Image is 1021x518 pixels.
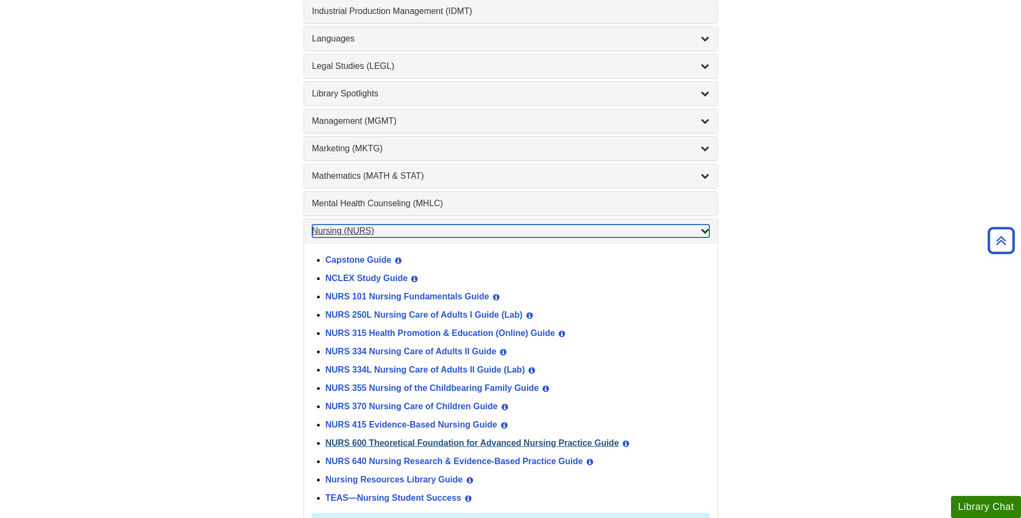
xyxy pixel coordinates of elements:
button: Library Chat [951,496,1021,518]
a: Industrial Production Management (IDMT) [312,5,709,18]
a: Mathematics (MATH & STAT) [312,170,709,183]
a: Nursing (NURS) [312,225,709,237]
a: Back to Top [984,233,1018,248]
a: TEAS—Nursing Student Success [326,493,462,502]
a: Capstone Guide [326,255,392,264]
a: NURS 334L Nursing Care of Adults II Guide (Lab) [326,365,525,374]
a: NURS 415 Evidence-Based Nursing Guide [326,420,497,429]
a: NCLEX Study Guide [326,274,408,283]
a: NURS 370 Nursing Care of Children Guide [326,402,498,411]
a: NURS 640 Nursing Research & Evidence-Based Practice Guide [326,457,583,466]
a: NURS 250L Nursing Care of Adults I Guide (Lab) [326,310,523,319]
a: NURS 315 Health Promotion & Education (Online) Guide [326,328,555,338]
a: Mental Health Counseling (MHLC) [312,197,709,210]
a: Nursing Resources Library Guide [326,475,463,484]
a: NURS 600 Theoretical Foundation for Advanced Nursing Practice Guide [326,438,619,447]
a: NURS 101 Nursing Fundamentals Guide [326,292,489,301]
a: NURS 334 Nursing Care of Adults II Guide [326,347,497,356]
a: NURS 355 Nursing of the Childbearing Family Guide [326,383,539,393]
a: Legal Studies (LEGL) [312,60,709,73]
a: Library Spotlights [312,87,709,100]
a: Marketing (MKTG) [312,142,709,155]
a: Management (MGMT) [312,115,709,128]
a: Languages [312,32,709,45]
